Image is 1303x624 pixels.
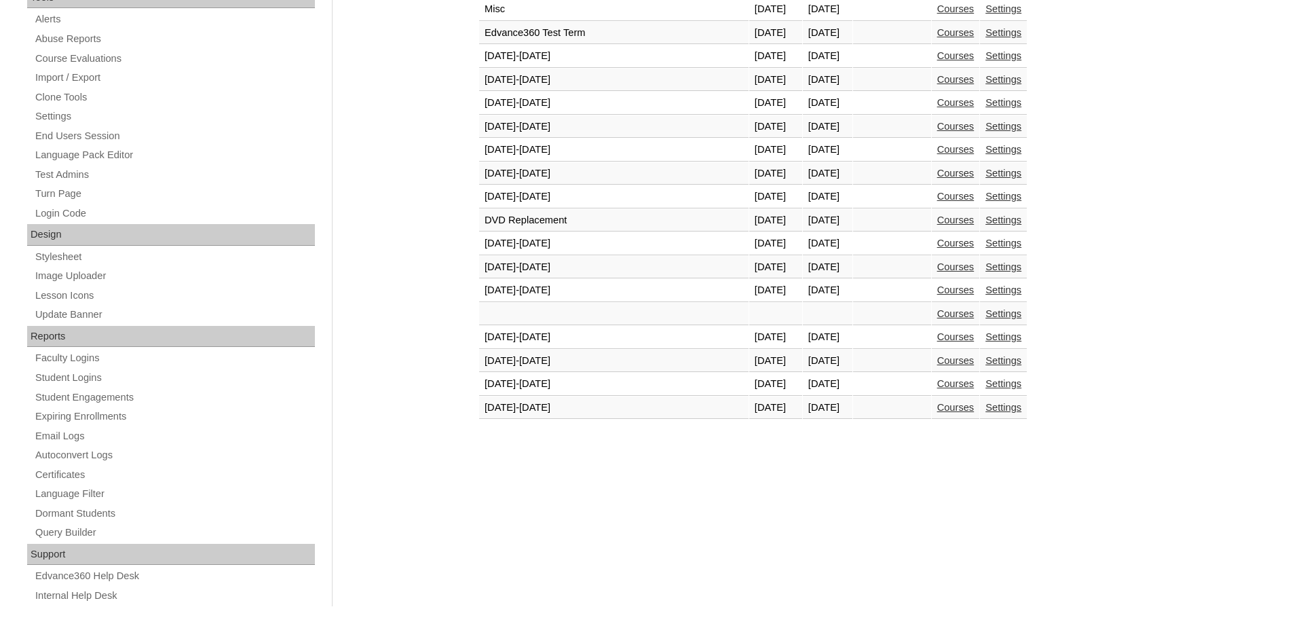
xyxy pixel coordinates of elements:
td: [DATE]-[DATE] [479,69,749,92]
td: [DATE]-[DATE] [479,139,749,162]
a: End Users Session [34,128,315,145]
a: Language Pack Editor [34,147,315,164]
a: Student Logins [34,369,315,386]
a: Courses [937,97,975,108]
a: Settings [985,215,1021,225]
td: [DATE] [803,397,852,420]
a: Courses [937,121,975,132]
div: Reports [27,326,315,348]
td: [DATE] [749,162,802,185]
a: Courses [937,261,975,272]
a: Image Uploader [34,268,315,285]
td: [DATE] [803,232,852,255]
td: [DATE] [749,92,802,115]
td: [DATE] [749,22,802,45]
td: [DATE] [749,256,802,279]
a: Settings [985,378,1021,389]
td: [DATE] [749,279,802,302]
td: [DATE] [803,209,852,232]
td: [DATE]-[DATE] [479,162,749,185]
a: Settings [985,144,1021,155]
a: Settings [985,261,1021,272]
td: [DATE]-[DATE] [479,45,749,68]
a: Courses [937,355,975,366]
div: Support [27,544,315,566]
td: [DATE]-[DATE] [479,256,749,279]
a: Login Code [34,205,315,222]
a: Abuse Reports [34,31,315,48]
a: Stylesheet [34,249,315,265]
td: [DATE] [749,115,802,139]
a: Email Logs [34,428,315,445]
a: Courses [937,168,975,179]
a: Settings [985,191,1021,202]
td: [DATE] [749,45,802,68]
a: Turn Page [34,185,315,202]
a: Settings [985,74,1021,85]
td: [DATE] [749,209,802,232]
td: [DATE] [803,162,852,185]
a: Edvance360 Help Desk [34,568,315,585]
td: [DATE] [749,185,802,208]
a: Settings [985,97,1021,108]
td: [DATE]-[DATE] [479,185,749,208]
a: Courses [937,215,975,225]
a: Courses [937,331,975,342]
a: Dormant Students [34,505,315,522]
td: [DATE] [749,232,802,255]
a: Import / Export [34,69,315,86]
td: [DATE] [749,69,802,92]
td: [DATE]-[DATE] [479,350,749,373]
td: [DATE] [803,256,852,279]
div: Design [27,224,315,246]
a: Settings [985,238,1021,249]
a: Courses [937,191,975,202]
a: Student Engagements [34,389,315,406]
a: Courses [937,144,975,155]
a: Courses [937,74,975,85]
a: Internal Help Desk [34,587,315,604]
a: Settings [34,108,315,125]
td: [DATE]-[DATE] [479,397,749,420]
td: [DATE]-[DATE] [479,326,749,349]
a: Alerts [34,11,315,28]
a: Settings [985,355,1021,366]
a: Settings [985,27,1021,38]
td: [DATE]-[DATE] [479,92,749,115]
td: [DATE] [749,397,802,420]
a: Faculty Logins [34,350,315,367]
a: Settings [985,121,1021,132]
td: [DATE] [803,139,852,162]
a: Query Builder [34,524,315,541]
td: [DATE] [749,373,802,396]
td: [DATE]-[DATE] [479,232,749,255]
a: Settings [985,331,1021,342]
a: Courses [937,402,975,413]
a: Courses [937,285,975,295]
a: Clone Tools [34,89,315,106]
td: [DATE] [803,45,852,68]
td: [DATE] [803,115,852,139]
td: DVD Replacement [479,209,749,232]
a: Settings [985,402,1021,413]
a: Settings [985,308,1021,319]
a: Settings [985,50,1021,61]
td: [DATE] [803,373,852,396]
td: Edvance360 Test Term [479,22,749,45]
a: Settings [985,285,1021,295]
a: Lesson Icons [34,287,315,304]
a: Courses [937,50,975,61]
a: Expiring Enrollments [34,408,315,425]
td: [DATE] [803,69,852,92]
a: Autoconvert Logs [34,447,315,464]
a: Courses [937,378,975,389]
a: Courses [937,3,975,14]
a: Update Banner [34,306,315,323]
td: [DATE] [803,350,852,373]
a: Settings [985,168,1021,179]
a: Courses [937,238,975,249]
td: [DATE]-[DATE] [479,279,749,302]
a: Certificates [34,466,315,483]
a: Course Evaluations [34,50,315,67]
a: Language Filter [34,485,315,502]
